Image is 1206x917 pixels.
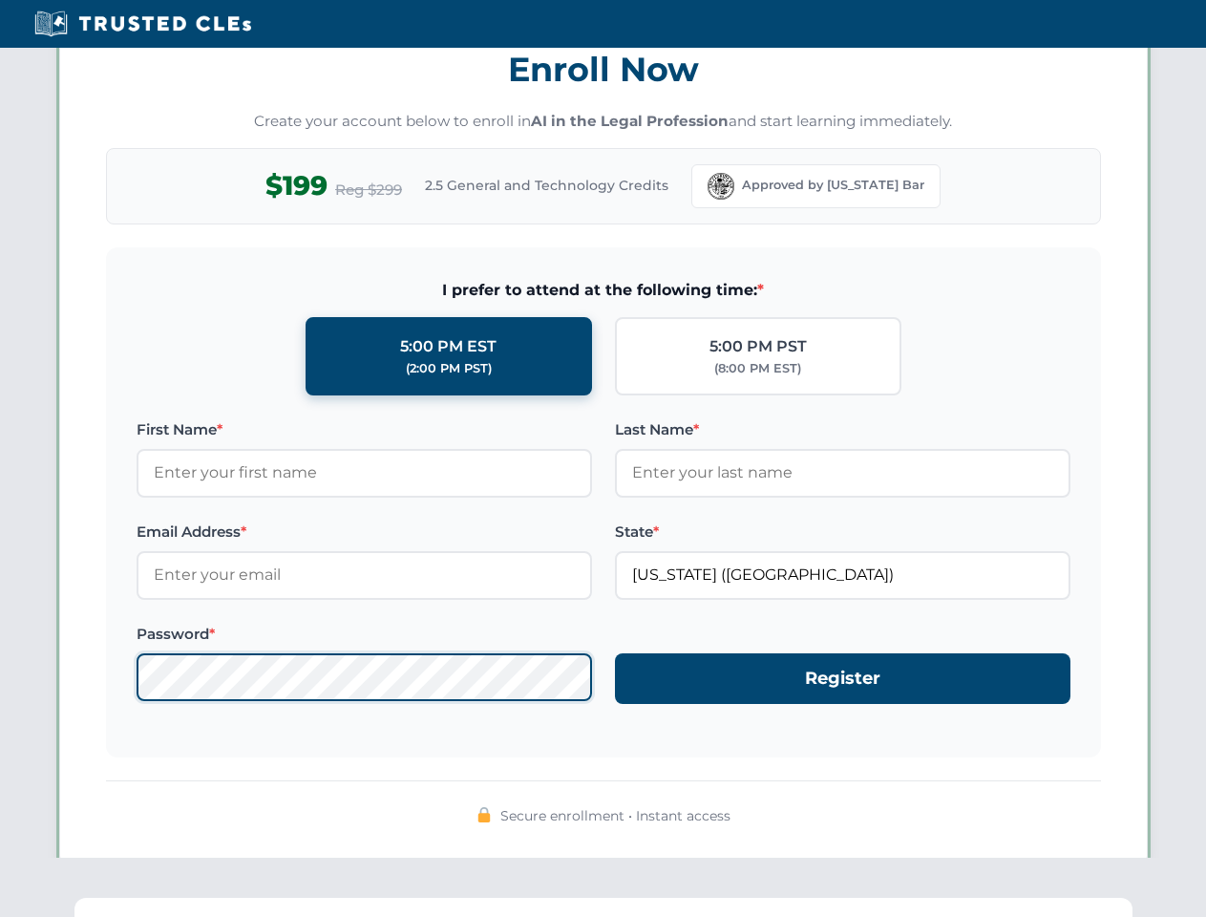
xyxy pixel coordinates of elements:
[500,805,730,826] span: Secure enrollment • Instant access
[106,111,1101,133] p: Create your account below to enroll in and start learning immediately.
[265,164,328,207] span: $199
[137,449,592,497] input: Enter your first name
[335,179,402,202] span: Reg $299
[29,10,257,38] img: Trusted CLEs
[106,39,1101,99] h3: Enroll Now
[406,359,492,378] div: (2:00 PM PST)
[615,418,1070,441] label: Last Name
[742,176,924,195] span: Approved by [US_STATE] Bar
[709,334,807,359] div: 5:00 PM PST
[615,449,1070,497] input: Enter your last name
[137,551,592,599] input: Enter your email
[137,418,592,441] label: First Name
[615,551,1070,599] input: Florida (FL)
[615,521,1070,544] label: State
[425,175,668,196] span: 2.5 General and Technology Credits
[531,112,729,130] strong: AI in the Legal Profession
[714,359,801,378] div: (8:00 PM EST)
[137,623,592,646] label: Password
[476,807,492,822] img: 🔒
[137,278,1070,303] span: I prefer to attend at the following time:
[708,173,734,200] img: Florida Bar
[400,334,497,359] div: 5:00 PM EST
[615,653,1070,704] button: Register
[137,521,592,544] label: Email Address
